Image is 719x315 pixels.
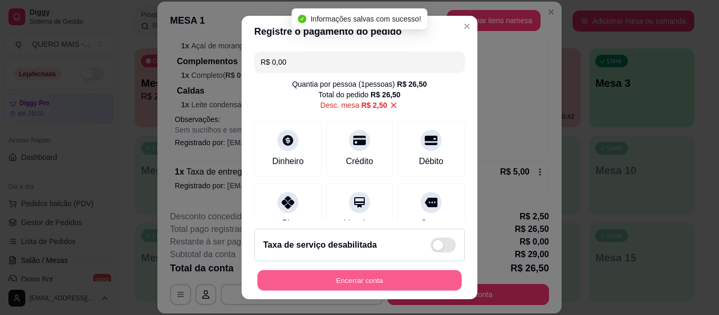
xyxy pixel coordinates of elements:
div: Voucher [344,217,375,230]
div: R$ 26,50 [397,79,427,89]
div: Outro [421,217,442,230]
button: Close [458,18,475,35]
div: Crédito [346,155,373,168]
p: Desc. mesa [321,100,387,110]
div: Dinheiro [272,155,304,168]
span: Informações salvas com sucesso! [311,15,421,23]
span: check-circle [298,15,306,23]
div: Pix [282,217,294,230]
span: R$ 2,50 [361,100,387,110]
button: Encerrar conta [257,270,462,291]
div: Total do pedido [318,89,401,100]
header: Registre o pagamento do pedido [242,16,477,47]
input: Ex.: hambúrguer de cordeiro [261,52,458,73]
div: Débito [419,155,443,168]
div: Quantia por pessoa ( 1 pessoas) [292,79,427,89]
div: R$ 26,50 [371,89,401,100]
h2: Taxa de serviço desabilitada [263,239,377,251]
